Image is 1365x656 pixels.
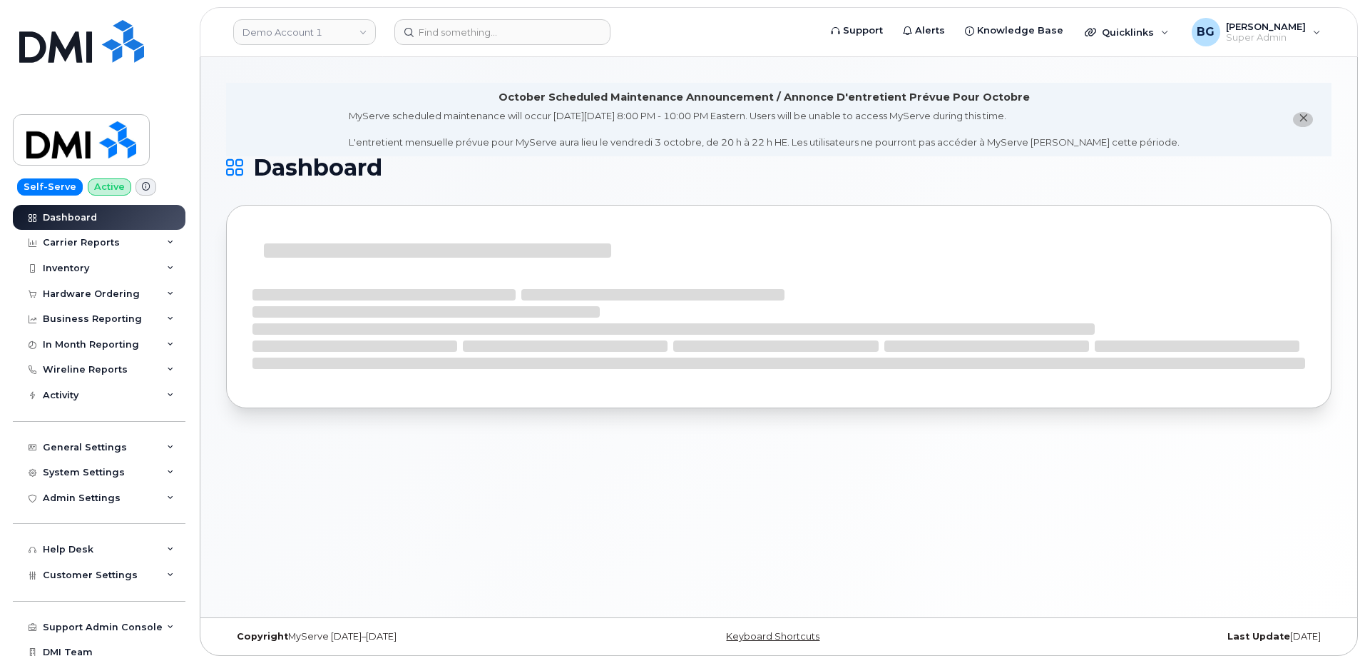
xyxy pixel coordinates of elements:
button: close notification [1293,112,1313,127]
div: MyServe [DATE]–[DATE] [226,631,595,642]
span: Dashboard [253,157,382,178]
div: October Scheduled Maintenance Announcement / Annonce D'entretient Prévue Pour Octobre [499,90,1030,105]
strong: Copyright [237,631,288,642]
div: MyServe scheduled maintenance will occur [DATE][DATE] 8:00 PM - 10:00 PM Eastern. Users will be u... [349,109,1180,149]
div: [DATE] [963,631,1331,642]
a: Keyboard Shortcuts [726,631,819,642]
strong: Last Update [1227,631,1290,642]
